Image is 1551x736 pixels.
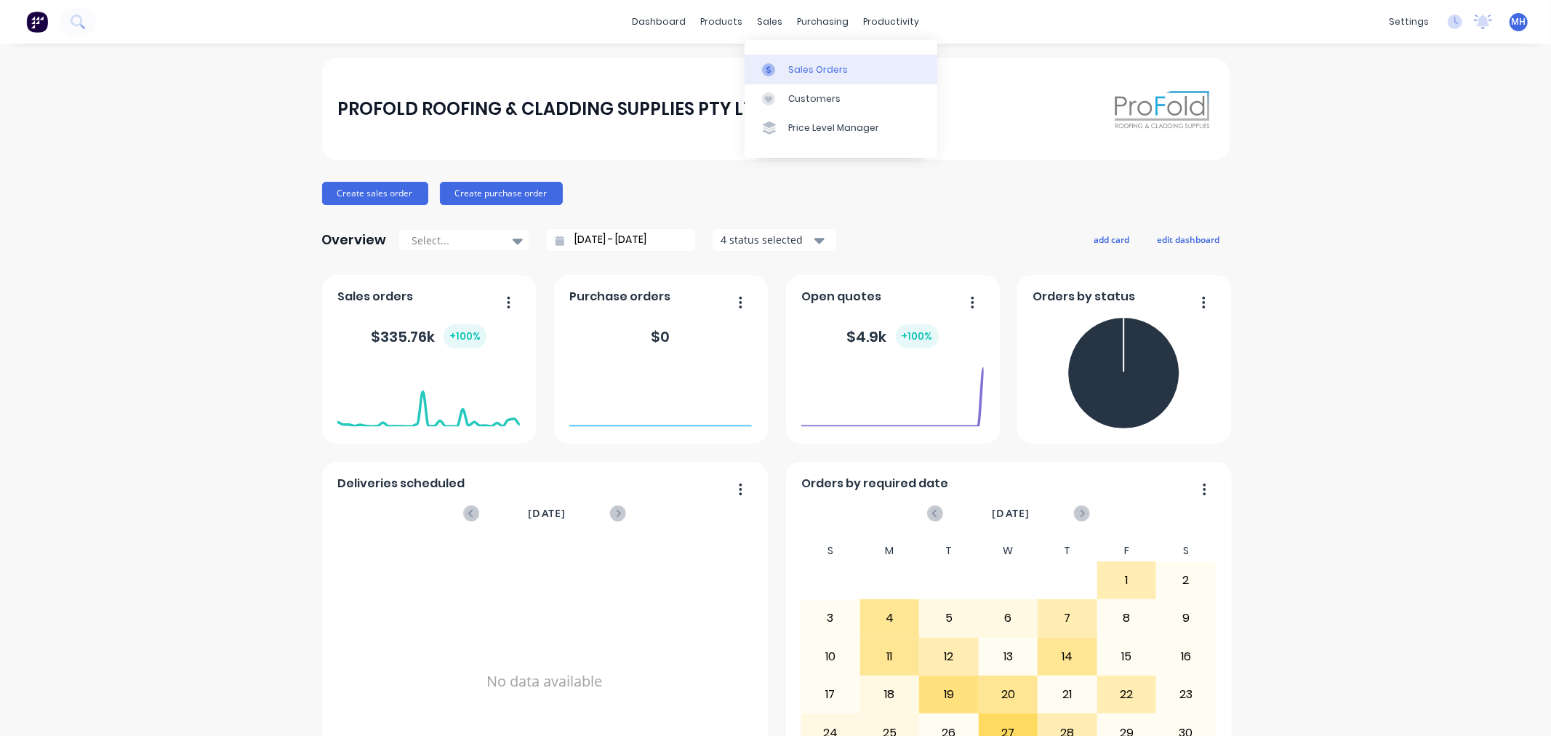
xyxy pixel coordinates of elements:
[801,288,881,305] span: Open quotes
[693,11,750,33] div: products
[801,676,859,713] div: 17
[801,475,948,492] span: Orders by required date
[919,540,979,561] div: T
[569,288,670,305] span: Purchase orders
[745,113,937,143] a: Price Level Manager
[1148,230,1230,249] button: edit dashboard
[1157,562,1215,599] div: 2
[861,639,919,675] div: 11
[750,11,790,33] div: sales
[721,232,812,247] div: 4 status selected
[1098,639,1156,675] div: 15
[1097,540,1157,561] div: F
[992,505,1030,521] span: [DATE]
[322,182,428,205] button: Create sales order
[528,505,566,521] span: [DATE]
[1033,288,1135,305] span: Orders by status
[1157,639,1215,675] div: 16
[337,95,767,124] div: PROFOLD ROOFING & CLADDING SUPPLIES PTY LTD
[1098,600,1156,636] div: 8
[1112,84,1214,135] img: PROFOLD ROOFING & CLADDING SUPPLIES PTY LTD
[1085,230,1139,249] button: add card
[1038,540,1097,561] div: T
[1157,676,1215,713] div: 23
[801,540,860,561] div: S
[1156,540,1216,561] div: S
[625,11,693,33] a: dashboard
[1098,562,1156,599] div: 1
[801,639,859,675] div: 10
[920,639,978,675] div: 12
[896,324,939,348] div: + 100 %
[861,676,919,713] div: 18
[920,676,978,713] div: 19
[847,324,939,348] div: $ 4.9k
[920,600,978,636] div: 5
[1382,11,1436,33] div: settings
[440,182,563,205] button: Create purchase order
[979,540,1038,561] div: W
[444,324,486,348] div: + 100 %
[745,55,937,84] a: Sales Orders
[1098,676,1156,713] div: 22
[1038,639,1097,675] div: 14
[652,326,670,348] div: $ 0
[979,639,1038,675] div: 13
[788,63,848,76] div: Sales Orders
[856,11,926,33] div: productivity
[1038,600,1097,636] div: 7
[1157,600,1215,636] div: 9
[979,676,1038,713] div: 20
[979,600,1038,636] div: 6
[713,229,836,251] button: 4 status selected
[26,11,48,33] img: Factory
[788,121,879,135] div: Price Level Manager
[322,225,387,255] div: Overview
[1512,15,1526,28] span: MH
[801,600,859,636] div: 3
[860,540,920,561] div: M
[790,11,856,33] div: purchasing
[371,324,486,348] div: $ 335.76k
[745,84,937,113] a: Customers
[1038,676,1097,713] div: 21
[788,92,841,105] div: Customers
[337,288,413,305] span: Sales orders
[861,600,919,636] div: 4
